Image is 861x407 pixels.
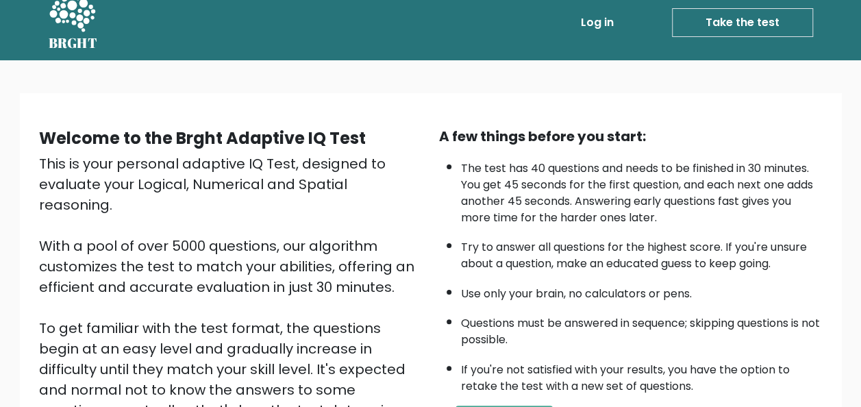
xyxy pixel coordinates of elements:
li: Use only your brain, no calculators or pens. [461,279,823,302]
li: The test has 40 questions and needs to be finished in 30 minutes. You get 45 seconds for the firs... [461,153,823,226]
b: Welcome to the Brght Adaptive IQ Test [39,127,366,149]
div: A few things before you start: [439,126,823,147]
li: Questions must be answered in sequence; skipping questions is not possible. [461,308,823,348]
li: Try to answer all questions for the highest score. If you're unsure about a question, make an edu... [461,232,823,272]
a: Take the test [672,8,813,37]
h5: BRGHT [49,35,98,51]
li: If you're not satisfied with your results, you have the option to retake the test with a new set ... [461,355,823,395]
a: Log in [575,9,619,36]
